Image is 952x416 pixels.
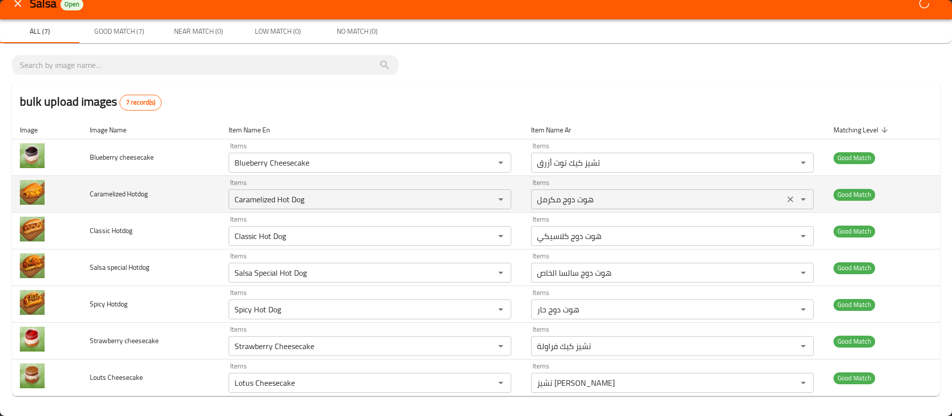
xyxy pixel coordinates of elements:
span: All (7) [6,25,73,38]
button: Open [796,302,810,316]
span: Low Match (0) [244,25,311,38]
div: Total records count [119,95,162,111]
table: enhanced table [12,120,940,397]
button: Open [494,229,508,243]
span: Good Match [833,336,875,347]
span: Good Match [833,226,875,237]
button: Open [494,302,508,316]
button: Open [494,192,508,206]
input: search [20,57,391,73]
img: Blueberry cheesecake [20,143,45,168]
span: Caramelized Hotdog [90,187,148,200]
span: Image Name [90,124,139,136]
span: Good Match [833,189,875,200]
span: Good Match [833,262,875,274]
span: Salsa special Hotdog [90,261,149,274]
img: Caramelized Hotdog [20,180,45,205]
button: Open [494,266,508,280]
img: Louts Cheesecake [20,363,45,388]
button: Open [494,376,508,390]
th: Item Name Ar [523,120,826,139]
span: Blueberry cheesecake [90,151,154,164]
span: Good Match [833,372,875,384]
span: Near Match (0) [165,25,232,38]
span: Matching Level [833,124,891,136]
span: Spicy Hotdog [90,297,127,310]
h2: bulk upload images [20,93,162,111]
span: Strawberry cheesecake [90,334,159,347]
span: Good Match [833,299,875,310]
button: Open [494,339,508,353]
span: Good Match (7) [85,25,153,38]
button: Open [796,339,810,353]
button: Open [796,229,810,243]
span: No Match (0) [323,25,391,38]
img: Strawberry cheesecake [20,327,45,352]
span: 7 record(s) [120,98,161,108]
button: Open [796,376,810,390]
button: Open [796,266,810,280]
button: Open [796,156,810,170]
th: Item Name En [221,120,523,139]
img: Classic Hotdog [20,217,45,241]
img: Spicy Hotdog [20,290,45,315]
span: Classic Hotdog [90,224,132,237]
span: Good Match [833,152,875,164]
img: Salsa special Hotdog [20,253,45,278]
th: Image [12,120,82,139]
button: Open [796,192,810,206]
button: Clear [783,192,797,206]
button: Open [494,156,508,170]
span: Louts Cheesecake [90,371,143,384]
